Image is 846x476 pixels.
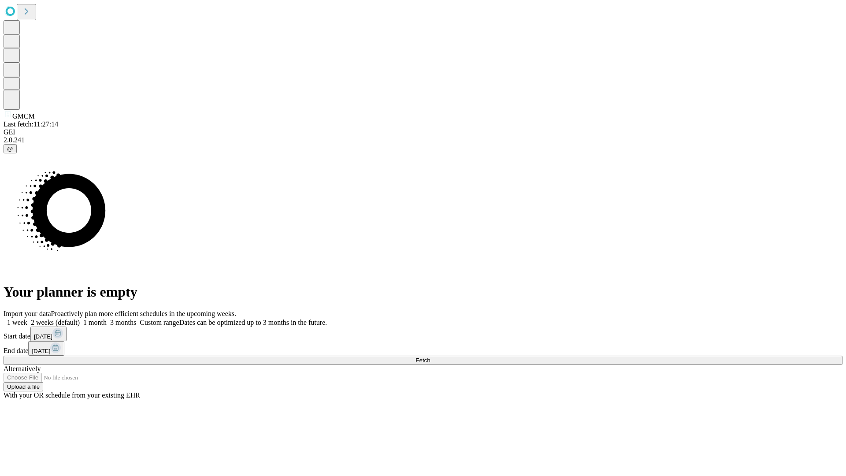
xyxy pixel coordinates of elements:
[83,319,107,326] span: 1 month
[179,319,327,326] span: Dates can be optimized up to 3 months in the future.
[416,357,430,364] span: Fetch
[4,284,842,300] h1: Your planner is empty
[140,319,179,326] span: Custom range
[4,136,842,144] div: 2.0.241
[4,391,140,399] span: With your OR schedule from your existing EHR
[4,365,41,372] span: Alternatively
[12,112,35,120] span: GMCM
[51,310,236,317] span: Proactively plan more efficient schedules in the upcoming weeks.
[4,327,842,341] div: Start date
[4,382,43,391] button: Upload a file
[34,333,52,340] span: [DATE]
[31,319,80,326] span: 2 weeks (default)
[28,341,64,356] button: [DATE]
[4,356,842,365] button: Fetch
[32,348,50,354] span: [DATE]
[110,319,136,326] span: 3 months
[30,327,67,341] button: [DATE]
[4,310,51,317] span: Import your data
[7,145,13,152] span: @
[4,341,842,356] div: End date
[4,128,842,136] div: GEI
[7,319,27,326] span: 1 week
[4,120,58,128] span: Last fetch: 11:27:14
[4,144,17,153] button: @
